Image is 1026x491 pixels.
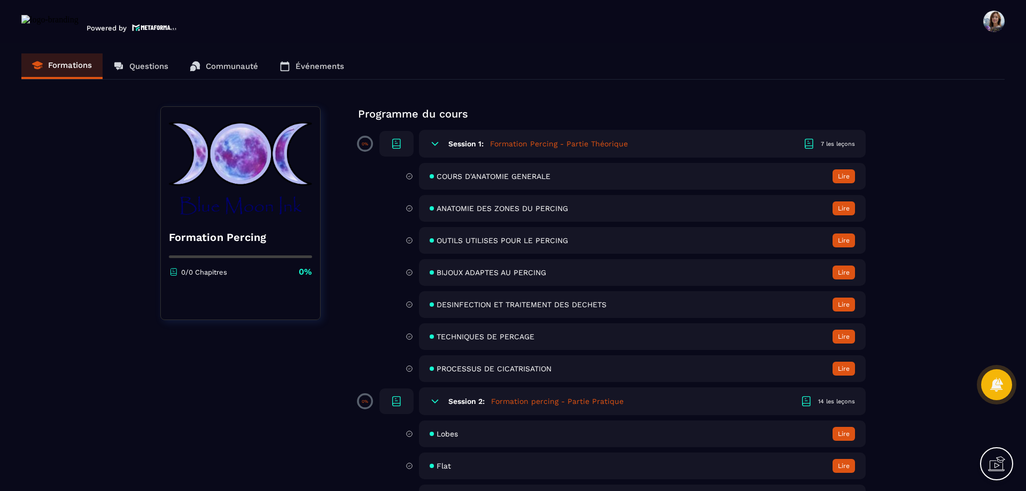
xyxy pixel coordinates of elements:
[437,364,551,373] span: PROCESSUS DE CICATRISATION
[437,172,550,181] span: COURS D'ANATOMIE GENERALE
[833,298,855,311] button: Lire
[132,23,177,32] img: logo
[833,266,855,279] button: Lire
[833,362,855,376] button: Lire
[833,330,855,344] button: Lire
[833,201,855,215] button: Lire
[448,139,484,148] h6: Session 1:
[437,268,546,277] span: BIJOUX ADAPTES AU PERCING
[437,430,458,438] span: Lobes
[833,459,855,473] button: Lire
[490,138,628,149] h5: Formation Percing - Partie Théorique
[362,142,368,146] p: 0%
[821,140,855,148] div: 7 les leçons
[87,24,127,32] p: Powered by
[181,268,227,276] p: 0/0 Chapitres
[437,300,607,309] span: DESINFECTION ET TRAITEMENT DES DECHETS
[437,236,568,245] span: OUTILS UTILISES POUR LE PERCING
[437,332,534,341] span: TECHNIQUES DE PERCAGE
[362,399,368,404] p: 0%
[833,169,855,183] button: Lire
[833,233,855,247] button: Lire
[169,230,312,245] h4: Formation Percing
[437,462,451,470] span: Flat
[818,398,855,406] div: 14 les leçons
[299,266,312,278] p: 0%
[358,106,866,121] p: Programme du cours
[21,15,79,32] img: logo-branding
[491,396,624,407] h5: Formation percing - Partie Pratique
[437,204,568,213] span: ANATOMIE DES ZONES DU PERCING
[448,397,485,406] h6: Session 2:
[169,115,312,222] img: banner
[833,427,855,441] button: Lire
